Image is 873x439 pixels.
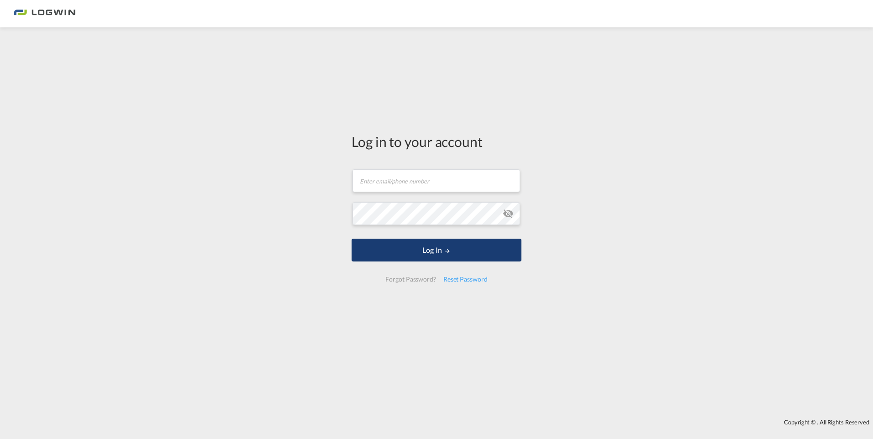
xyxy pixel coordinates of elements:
div: Reset Password [440,271,491,287]
button: LOGIN [352,239,521,261]
input: Enter email/phone number [352,169,520,192]
img: 2761ae10d95411efa20a1f5e0282d2d7.png [14,4,75,24]
div: Forgot Password? [382,271,439,287]
div: Log in to your account [352,132,521,151]
md-icon: icon-eye-off [503,208,514,219]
